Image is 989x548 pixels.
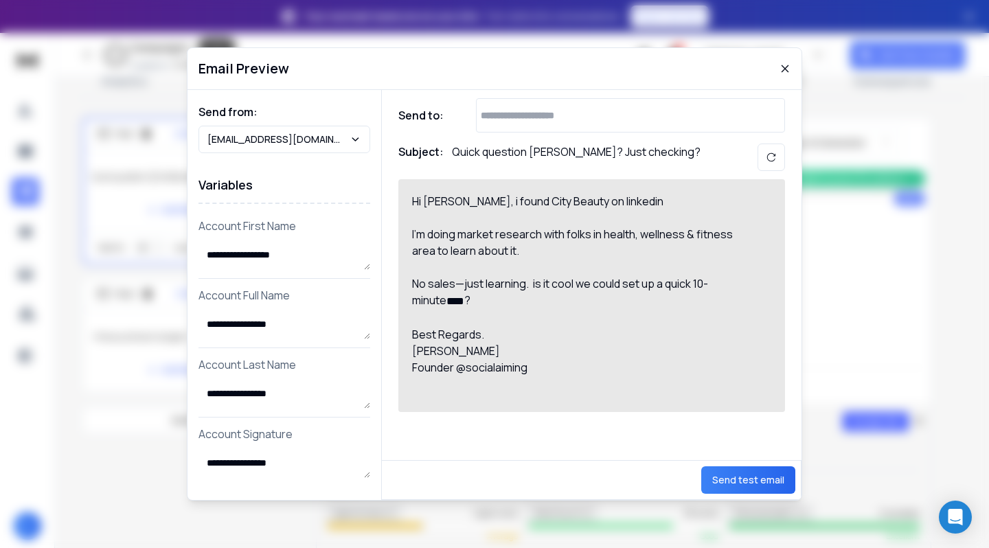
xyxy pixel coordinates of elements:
[207,133,350,146] p: [EMAIL_ADDRESS][DOMAIN_NAME]
[701,466,795,494] button: Send test email
[198,59,289,78] h1: Email Preview
[398,107,453,124] h1: Send to:
[198,356,370,373] p: Account Last Name
[198,104,370,120] h1: Send from:
[198,426,370,442] p: Account Signature
[412,193,755,226] div: Hi [PERSON_NAME], i found City Beauty on linkedin
[198,167,370,204] h1: Variables
[939,501,972,534] div: Open Intercom Messenger
[398,144,444,171] h1: Subject:
[198,218,370,234] p: Account First Name
[412,226,755,409] div: I’m doing market research with folks in health, wellness & fitness area to learn about it. No sal...
[198,287,370,304] p: Account Full Name
[452,144,701,171] p: Quick question [PERSON_NAME]? Just checking?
